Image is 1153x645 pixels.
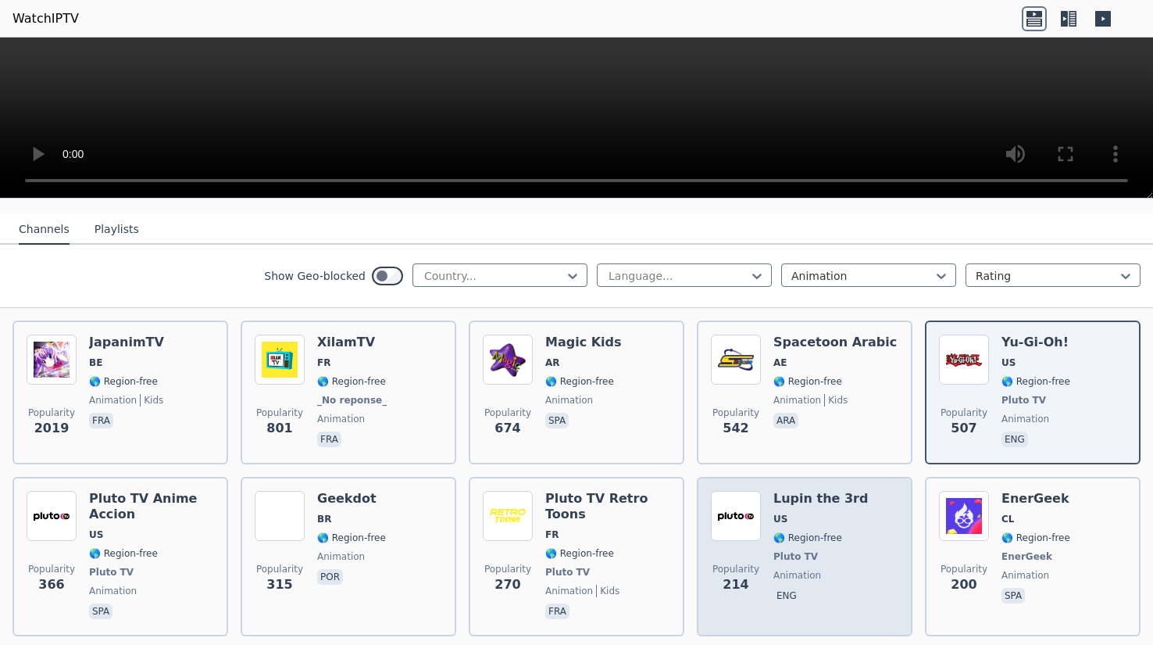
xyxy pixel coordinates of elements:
h6: Yu-Gi-Oh! [1001,335,1070,350]
h6: XilamTV [317,335,390,350]
img: JapanimTV [27,335,77,385]
h6: Pluto TV Retro Toons [545,491,670,522]
h6: Pluto TV Anime Accion [89,491,214,522]
span: 🌎 Region-free [89,375,158,388]
p: spa [1001,588,1025,604]
span: _No reponse_ [317,394,387,407]
span: kids [596,585,619,597]
span: 270 [494,575,520,594]
span: 2019 [34,419,70,438]
span: animation [1001,569,1049,582]
span: 🌎 Region-free [89,547,158,560]
h6: Magic Kids [545,335,622,350]
p: fra [89,413,113,428]
button: Playlists [95,215,139,245]
span: 🌎 Region-free [1001,375,1070,388]
p: ara [773,413,798,428]
label: Show Geo-blocked [264,268,366,284]
span: Popularity [941,563,987,575]
span: Popularity [28,563,75,575]
span: animation [545,585,593,597]
span: animation [773,394,821,407]
span: 801 [266,419,292,438]
span: 200 [951,575,976,594]
img: Pluto TV Retro Toons [483,491,533,541]
span: US [89,529,103,541]
p: por [317,569,343,585]
img: XilamTV [255,335,305,385]
span: animation [773,569,821,582]
span: FR [317,357,330,369]
span: animation [89,394,137,407]
span: Pluto TV [773,550,818,563]
button: Channels [19,215,70,245]
p: eng [773,588,800,604]
span: animation [317,413,365,425]
span: animation [545,394,593,407]
h6: Lupin the 3rd [773,491,868,507]
p: fra [545,604,569,619]
span: 🌎 Region-free [317,532,386,544]
span: Popularity [712,563,759,575]
img: Pluto TV Anime Accion [27,491,77,541]
span: EnerGeek [1001,550,1052,563]
span: 214 [723,575,748,594]
h6: Geekdot [317,491,386,507]
span: animation [1001,413,1049,425]
span: Popularity [484,563,531,575]
img: Yu-Gi-Oh! [939,335,989,385]
img: EnerGeek [939,491,989,541]
span: 315 [266,575,292,594]
h6: Spacetoon Arabic [773,335,897,350]
img: Spacetoon Arabic [711,335,761,385]
img: Lupin the 3rd [711,491,761,541]
span: 🌎 Region-free [773,532,842,544]
span: Popularity [28,407,75,419]
span: animation [317,550,365,563]
h6: JapanimTV [89,335,164,350]
span: 674 [494,419,520,438]
span: CL [1001,513,1014,525]
span: US [1001,357,1016,369]
span: Popularity [941,407,987,419]
span: 🌎 Region-free [317,375,386,388]
h6: EnerGeek [1001,491,1070,507]
p: eng [1001,432,1028,447]
span: US [773,513,787,525]
a: WatchIPTV [12,9,79,28]
p: fra [317,432,341,447]
span: 🌎 Region-free [545,547,614,560]
img: Magic Kids [483,335,533,385]
span: animation [89,585,137,597]
span: Popularity [256,407,303,419]
span: 🌎 Region-free [1001,532,1070,544]
p: spa [89,604,112,619]
span: Pluto TV [545,566,590,579]
span: FR [545,529,559,541]
span: 542 [723,419,748,438]
span: kids [140,394,163,407]
p: spa [545,413,569,428]
span: AR [545,357,560,369]
span: AE [773,357,787,369]
span: BR [317,513,331,525]
img: Geekdot [255,491,305,541]
span: 🌎 Region-free [773,375,842,388]
span: 🌎 Region-free [545,375,614,388]
span: Pluto TV [1001,394,1046,407]
span: Pluto TV [89,566,134,579]
span: Popularity [712,407,759,419]
span: BE [89,357,102,369]
span: kids [824,394,848,407]
span: 507 [951,419,976,438]
span: Popularity [256,563,303,575]
span: 366 [38,575,64,594]
span: Popularity [484,407,531,419]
